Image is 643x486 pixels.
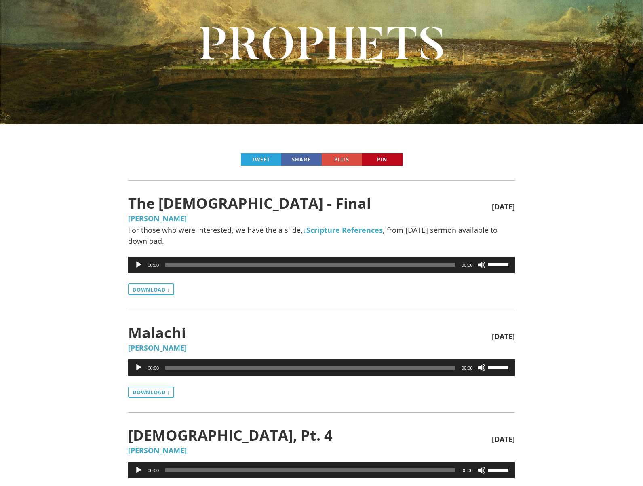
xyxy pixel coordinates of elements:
[128,447,514,455] h5: [PERSON_NAME]
[200,27,443,59] img: The Prophets
[128,283,174,295] a: Download ↓
[492,203,515,211] span: [DATE]
[462,366,473,370] span: 00:00
[135,363,143,372] button: Play
[128,257,514,273] div: Audio Player
[128,359,514,376] div: Audio Player
[135,466,143,474] button: Play
[165,468,455,472] span: Time Slider
[362,153,403,166] a: Pin
[128,387,174,398] a: Download ↓
[148,366,159,370] span: 00:00
[128,225,514,247] p: For those who were interested, we have the a slide, , from [DATE] sermon available to download.
[478,466,486,474] button: Mute
[128,325,491,341] span: Malachi
[462,468,473,473] span: 00:00
[128,195,491,211] span: The [DEMOGRAPHIC_DATA] - Final
[135,261,143,269] button: Play
[478,363,486,372] button: Mute
[128,215,514,223] h5: [PERSON_NAME]
[148,263,159,268] span: 00:00
[165,366,455,370] span: Time Slider
[462,263,473,268] span: 00:00
[128,462,514,478] div: Audio Player
[478,261,486,269] button: Mute
[322,153,362,166] a: Plus
[492,333,515,341] span: [DATE]
[303,225,383,235] a: ↓Scripture References
[241,153,281,166] a: Tweet
[165,263,455,267] span: Time Slider
[492,435,515,444] span: [DATE]
[488,462,511,477] a: Volume Slider
[488,257,511,271] a: Volume Slider
[128,427,491,444] span: [DEMOGRAPHIC_DATA], Pt. 4
[488,359,511,374] a: Volume Slider
[281,153,322,166] a: Share
[148,468,159,473] span: 00:00
[128,344,514,352] h5: [PERSON_NAME]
